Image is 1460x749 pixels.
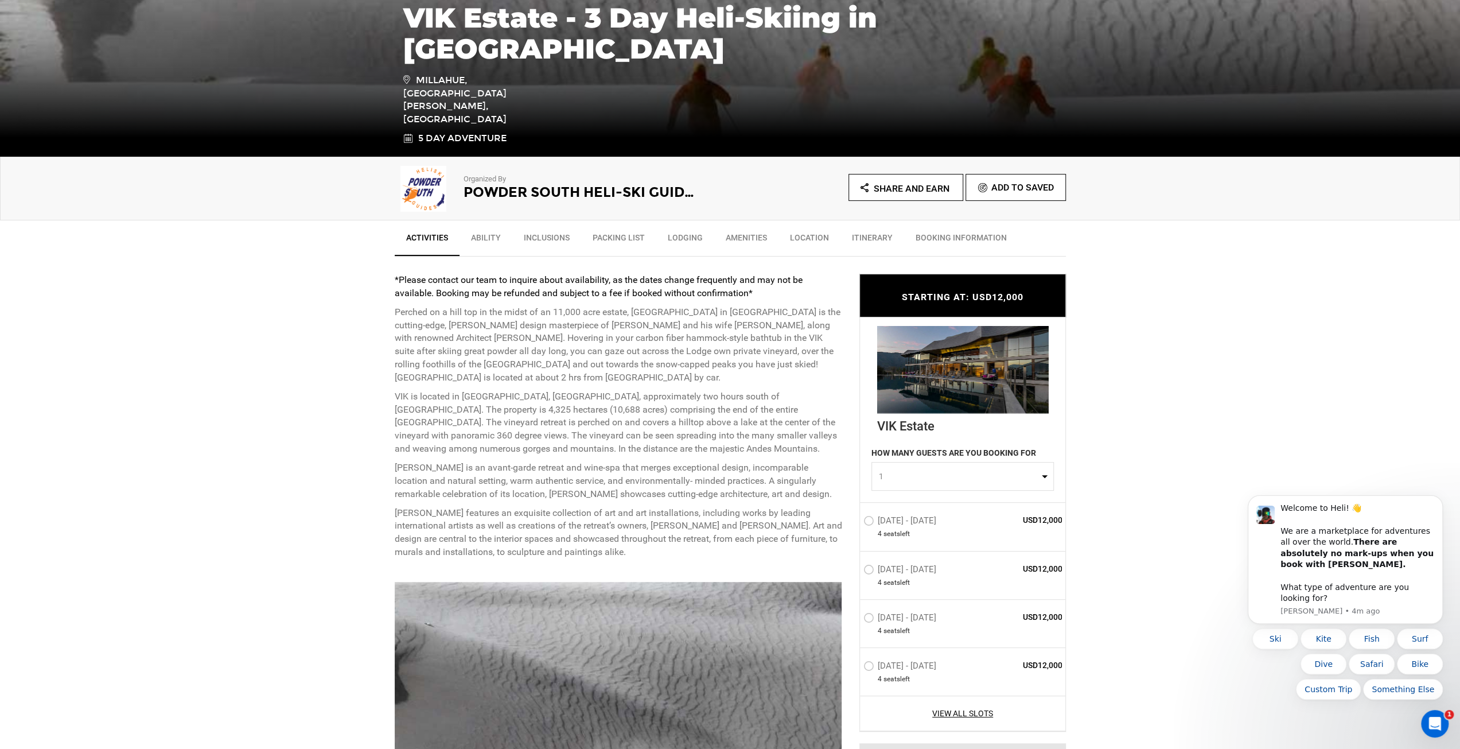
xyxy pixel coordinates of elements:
[460,226,512,255] a: Ability
[1421,710,1449,738] iframe: Intercom live chat
[877,326,1049,413] img: f40d514d6eef26b81c541e546799d389.jpg
[979,563,1062,575] span: USD12,000
[897,530,900,540] span: s
[395,226,460,256] a: Activities
[878,626,882,636] span: 4
[874,183,949,194] span: Share and Earn
[403,2,1057,64] h1: VIK Estate - 3 Day Heli-Skiing in [GEOGRAPHIC_DATA]
[979,611,1062,623] span: USD12,000
[878,578,882,588] span: 4
[883,578,910,588] span: seat left
[395,390,842,456] p: VIK is located in [GEOGRAPHIC_DATA], [GEOGRAPHIC_DATA], approximately two hours south of [GEOGRAP...
[863,661,939,674] label: [DATE] - [DATE]
[778,226,840,255] a: Location
[897,674,900,684] span: s
[904,226,1018,255] a: BOOKING INFORMATION
[395,461,842,501] p: [PERSON_NAME] is an avant-garde retreat and wine-spa that merges exceptional design, incomparable...
[897,578,900,588] span: s
[1231,421,1460,718] iframe: Intercom notifications message
[863,564,939,578] label: [DATE] - [DATE]
[656,226,714,255] a: Lodging
[871,463,1054,491] button: 1
[403,73,567,126] span: Millahue, [GEOGRAPHIC_DATA][PERSON_NAME], [GEOGRAPHIC_DATA]
[395,166,452,212] img: img_4ecfe53a2424d03c48d5c479737e21a3.png
[581,226,656,255] a: Packing List
[897,626,900,636] span: s
[871,448,1036,463] label: HOW MANY GUESTS ARE YOU BOOKING FOR
[863,516,939,530] label: [DATE] - [DATE]
[883,530,910,540] span: seat left
[840,226,904,255] a: Itinerary
[879,471,1039,483] span: 1
[714,226,778,255] a: Amenities
[878,530,882,540] span: 4
[418,132,507,145] span: 5 Day Adventure
[863,708,1062,719] a: View All Slots
[883,626,910,636] span: seat left
[979,659,1062,671] span: USD12,000
[1445,710,1454,719] span: 1
[902,292,1023,302] span: STARTING AT: USD12,000
[395,507,842,559] p: [PERSON_NAME] features an exquisite collection of art and art installations, including works by l...
[979,515,1062,526] span: USD12,000
[877,413,1048,435] div: VIK Estate
[991,182,1054,193] span: Add To Saved
[863,612,939,626] label: [DATE] - [DATE]
[878,674,882,684] span: 4
[464,174,699,185] p: Organized By
[464,185,699,200] h2: Powder South Heli-Ski Guides
[883,674,910,684] span: seat left
[395,306,842,385] p: Perched on a hill top in the midst of an 11,000 acre estate, [GEOGRAPHIC_DATA] in [GEOGRAPHIC_DAT...
[395,274,803,298] strong: *Please contact our team to inquire about availability, as the dates change frequently and may no...
[512,226,581,255] a: Inclusions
